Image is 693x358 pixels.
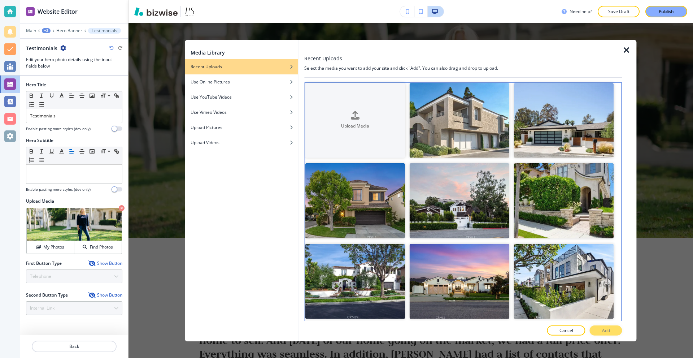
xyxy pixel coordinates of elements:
[191,139,219,146] h4: Upload Videos
[26,7,35,16] img: editor icon
[134,7,178,16] img: Bizwise Logo
[185,135,298,150] button: Upload Videos
[26,198,122,204] h2: Upload Media
[185,104,298,120] button: Use Vimeo Videos
[42,28,51,33] button: +2
[26,292,68,298] h2: Second Button Type
[32,341,117,352] button: Back
[26,56,122,69] h3: Edit your hero photo details using the input fields below
[26,137,53,144] h2: Hero Subtitle
[185,74,298,89] button: Use Online Pictures
[191,78,230,85] h4: Use Online Pictures
[598,6,640,17] button: Save Draft
[185,120,298,135] button: Upload Pictures
[26,207,122,254] div: My PhotosFind Photos
[26,126,91,131] h4: Enable pasting more styles (dev only)
[304,65,622,71] h4: Select the media you want to add your site and click "Add". You can also drag and drop to upload.
[88,292,122,298] button: Show Button
[26,28,36,33] button: Main
[547,325,585,336] button: Cancel
[191,94,232,100] h4: Use YouTube Videos
[570,8,592,15] h3: Need help?
[645,6,687,17] button: Publish
[659,8,674,15] p: Publish
[74,241,122,254] button: Find Photos
[38,7,78,16] h2: Website Editor
[92,28,117,33] p: Testimonials
[191,109,227,115] h4: Use Vimeo Videos
[56,28,82,33] button: Hero Banner
[27,241,74,254] button: My Photos
[184,6,196,17] img: Your Logo
[191,63,222,70] h4: Recent Uploads
[90,244,113,250] h4: Find Photos
[185,59,298,74] button: Recent Uploads
[185,89,298,104] button: Use YouTube Videos
[26,187,91,192] h4: Enable pasting more styles (dev only)
[30,113,118,119] p: Testimonials
[191,124,222,130] h4: Upload Pictures
[607,8,630,15] p: Save Draft
[305,83,405,158] button: Upload Media
[26,82,46,88] h2: Hero Title
[88,260,122,266] button: Show Button
[191,48,225,56] h2: Media Library
[559,327,573,334] p: Cancel
[305,123,405,130] h4: Upload Media
[43,244,64,250] h4: My Photos
[304,54,342,62] h3: Recent Uploads
[88,28,121,34] button: Testimonials
[32,343,116,350] p: Back
[26,260,62,267] h2: First Button Type
[26,44,57,52] h2: Testimonials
